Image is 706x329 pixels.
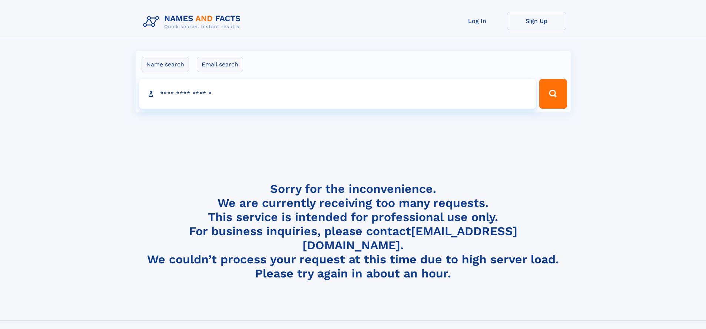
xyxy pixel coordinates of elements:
[539,79,567,109] button: Search Button
[507,12,566,30] a: Sign Up
[197,57,243,72] label: Email search
[142,57,189,72] label: Name search
[448,12,507,30] a: Log In
[302,224,517,252] a: [EMAIL_ADDRESS][DOMAIN_NAME]
[140,12,247,32] img: Logo Names and Facts
[140,182,566,281] h4: Sorry for the inconvenience. We are currently receiving too many requests. This service is intend...
[139,79,536,109] input: search input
